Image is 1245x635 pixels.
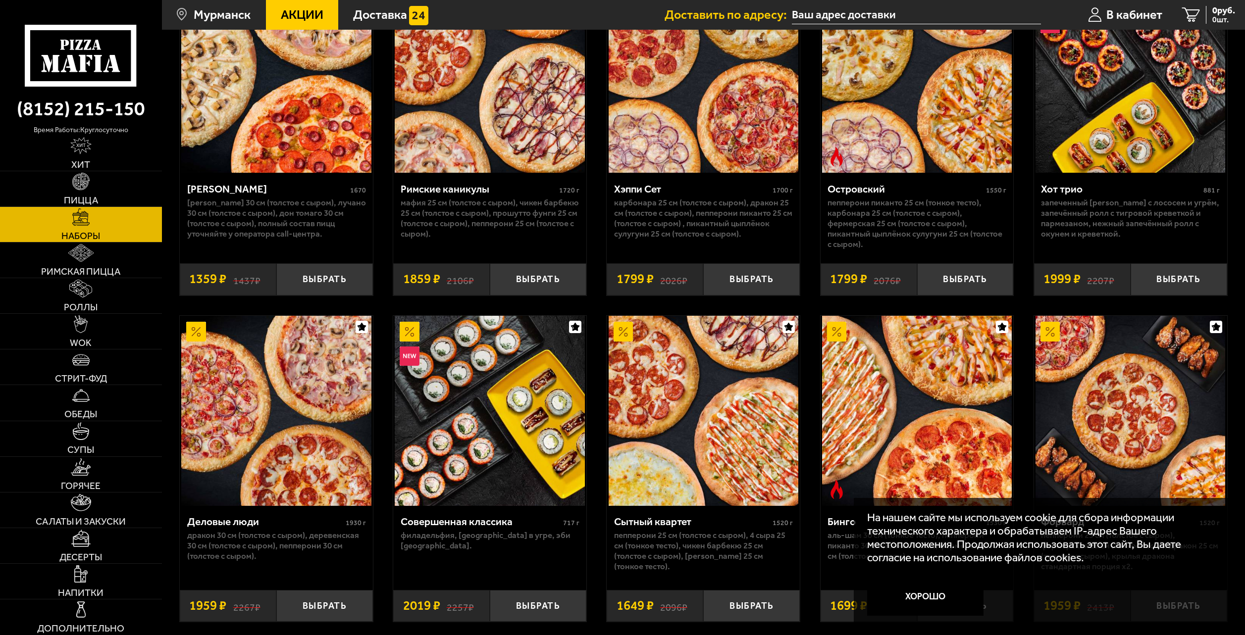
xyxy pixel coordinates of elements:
img: Совершенная классика [395,316,585,506]
p: [PERSON_NAME] 30 см (толстое с сыром), Лучано 30 см (толстое с сыром), Дон Томаго 30 см (толстое ... [187,197,366,239]
button: Выбрать [276,263,373,295]
span: 1700 г [773,186,793,195]
span: WOK [70,338,92,347]
span: 1699 ₽ [830,599,867,612]
span: Роллы [64,302,98,312]
span: Стрит-фуд [55,374,107,383]
button: Выбрать [703,590,800,622]
span: Римская пицца [41,267,120,276]
span: Салаты и закуски [36,517,126,526]
p: Мафия 25 см (толстое с сыром), Чикен Барбекю 25 см (толстое с сыром), Прошутто Фунги 25 см (толст... [401,197,579,239]
span: Доставка [353,8,407,21]
p: Карбонара 25 см (толстое с сыром), Дракон 25 см (толстое с сыром), Пепперони Пиканто 25 см (толст... [614,197,793,239]
s: 2257 ₽ [447,599,474,612]
span: Горячее [61,481,101,490]
a: АкционныйФорвард [1034,316,1227,506]
p: Аль-Шам 30 см (тонкое тесто), Пепперони Пиканто 30 см (тонкое тесто), Фермерская 30 см (толстое с... [828,530,1006,561]
div: Совершенная классика [401,515,561,528]
div: Деловые люди [187,515,343,528]
span: Дополнительно [37,624,124,633]
a: АкционныйОстрое блюдоБинго [821,316,1014,506]
img: Форвард [1036,316,1226,506]
input: Ваш адрес доставки [792,6,1041,24]
s: 2076 ₽ [874,273,901,286]
s: 2207 ₽ [1087,273,1114,286]
span: Обеды [64,409,97,419]
span: 2019 ₽ [403,599,440,612]
span: Напитки [58,588,104,597]
p: Дракон 30 см (толстое с сыром), Деревенская 30 см (толстое с сыром), Пепперони 30 см (толстое с с... [187,530,366,561]
p: Пепперони Пиканто 25 см (тонкое тесто), Карбонара 25 см (толстое с сыром), Фермерская 25 см (толс... [828,197,1006,249]
span: 1649 ₽ [617,599,654,612]
button: Выбрать [490,590,586,622]
span: 1359 ₽ [189,273,226,286]
span: Наборы [61,231,100,241]
span: 1859 ₽ [403,273,440,286]
img: Акционный [1040,322,1060,341]
s: 2267 ₽ [233,599,260,612]
span: 1930 г [346,519,366,527]
button: Выбрать [917,263,1014,295]
span: 1520 г [773,519,793,527]
div: Хэппи Сет [614,183,770,195]
a: АкционныйДеловые люди [180,316,373,506]
div: Сытный квартет [614,515,770,528]
s: 1437 ₽ [233,273,260,286]
img: Акционный [400,322,419,341]
p: Филадельфия, [GEOGRAPHIC_DATA] в угре, Эби [GEOGRAPHIC_DATA]. [401,530,579,551]
span: 1550 г [986,186,1006,195]
img: Новинка [400,346,419,366]
button: Выбрать [490,263,586,295]
span: 881 г [1203,186,1220,195]
div: Бинго [828,515,984,528]
span: В кабинет [1106,8,1162,21]
button: Выбрать [1131,263,1227,295]
span: Мурманск [194,8,251,21]
img: 15daf4d41897b9f0e9f617042186c801.svg [409,6,428,25]
button: Выбрать [703,263,800,295]
p: На нашем сайте мы используем cookie для сбора информации технического характера и обрабатываем IP... [867,511,1209,565]
img: Острое блюдо [827,480,846,499]
div: [PERSON_NAME] [187,183,348,195]
button: Выбрать [276,590,373,622]
img: Акционный [186,322,206,341]
p: Запеченный [PERSON_NAME] с лососем и угрём, Запечённый ролл с тигровой креветкой и пармезаном, Не... [1041,197,1220,239]
span: 1799 ₽ [617,273,654,286]
a: АкционныйСытный квартет [607,316,800,506]
button: Хорошо [867,577,984,616]
s: 2096 ₽ [660,599,687,612]
img: Деловые люди [181,316,371,506]
span: Доставить по адресу: [665,8,792,21]
span: 0 руб. [1212,6,1235,15]
span: 1799 ₽ [830,273,867,286]
img: Сытный квартет [609,316,799,506]
span: Супы [67,445,94,454]
span: Акции [281,8,323,21]
s: 2026 ₽ [660,273,687,286]
img: Акционный [827,322,846,341]
p: Пепперони 25 см (толстое с сыром), 4 сыра 25 см (тонкое тесто), Чикен Барбекю 25 см (толстое с сы... [614,530,793,572]
span: 1670 [350,186,366,195]
span: 717 г [563,519,579,527]
a: АкционныйНовинкаСовершенная классика [393,316,586,506]
span: Десерты [59,552,102,562]
span: Пицца [64,195,98,205]
img: Акционный [614,322,633,341]
div: Хот трио [1041,183,1201,195]
img: Бинго [822,316,1012,506]
img: Острое блюдо [827,147,846,166]
span: 1999 ₽ [1043,273,1081,286]
span: 1959 ₽ [189,599,226,612]
s: 2106 ₽ [447,273,474,286]
span: 0 шт. [1212,16,1235,24]
span: Хит [71,160,90,169]
div: Островский [828,183,984,195]
span: 1720 г [559,186,579,195]
div: Римские каникулы [401,183,557,195]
